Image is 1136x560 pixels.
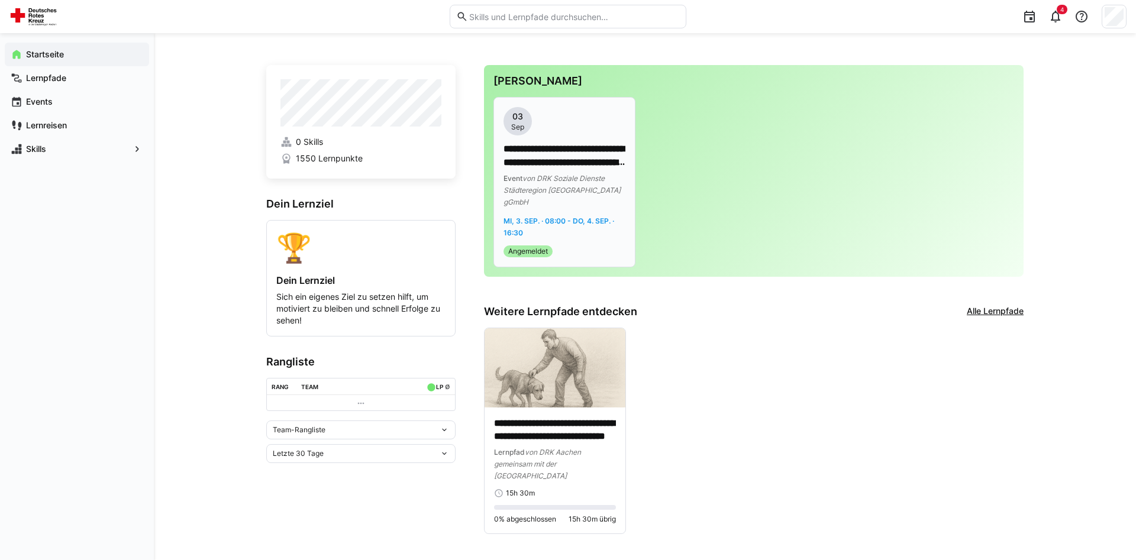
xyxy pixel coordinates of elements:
h3: Rangliste [266,355,456,368]
h3: Dein Lernziel [266,198,456,211]
a: Alle Lernpfade [967,305,1024,318]
span: von DRK Soziale Dienste Städteregion [GEOGRAPHIC_DATA] gGmbH [504,174,621,206]
h3: [PERSON_NAME] [493,75,1014,88]
div: LP [436,383,443,390]
p: Sich ein eigenes Ziel zu setzen hilft, um motiviert zu bleiben und schnell Erfolge zu sehen! [276,291,446,326]
h3: Weitere Lernpfade entdecken [484,305,637,318]
span: Angemeldet [508,247,548,256]
span: 0% abgeschlossen [494,514,556,524]
span: Mi, 3. Sep. · 08:00 - Do, 4. Sep. · 16:30 [504,216,614,237]
div: Rang [272,383,289,390]
span: 03 [512,111,523,122]
input: Skills und Lernpfade durchsuchen… [468,11,680,22]
div: 🏆 [276,230,446,265]
h4: Dein Lernziel [276,274,446,286]
a: 0 Skills [280,136,441,148]
span: Lernpfad [494,448,525,457]
div: Team [301,383,318,390]
a: ø [445,381,450,391]
span: Letzte 30 Tage [273,449,324,458]
span: 4 [1060,6,1064,13]
span: 15h 30m [506,488,535,498]
span: Event [504,174,522,183]
span: Team-Rangliste [273,425,325,435]
span: Sep [511,122,524,132]
span: 0 Skills [296,136,323,148]
span: 15h 30m übrig [569,514,616,524]
img: image [485,328,625,407]
span: von DRK Aachen gemeinsam mit der [GEOGRAPHIC_DATA] [494,448,581,480]
span: 1550 Lernpunkte [296,153,363,164]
